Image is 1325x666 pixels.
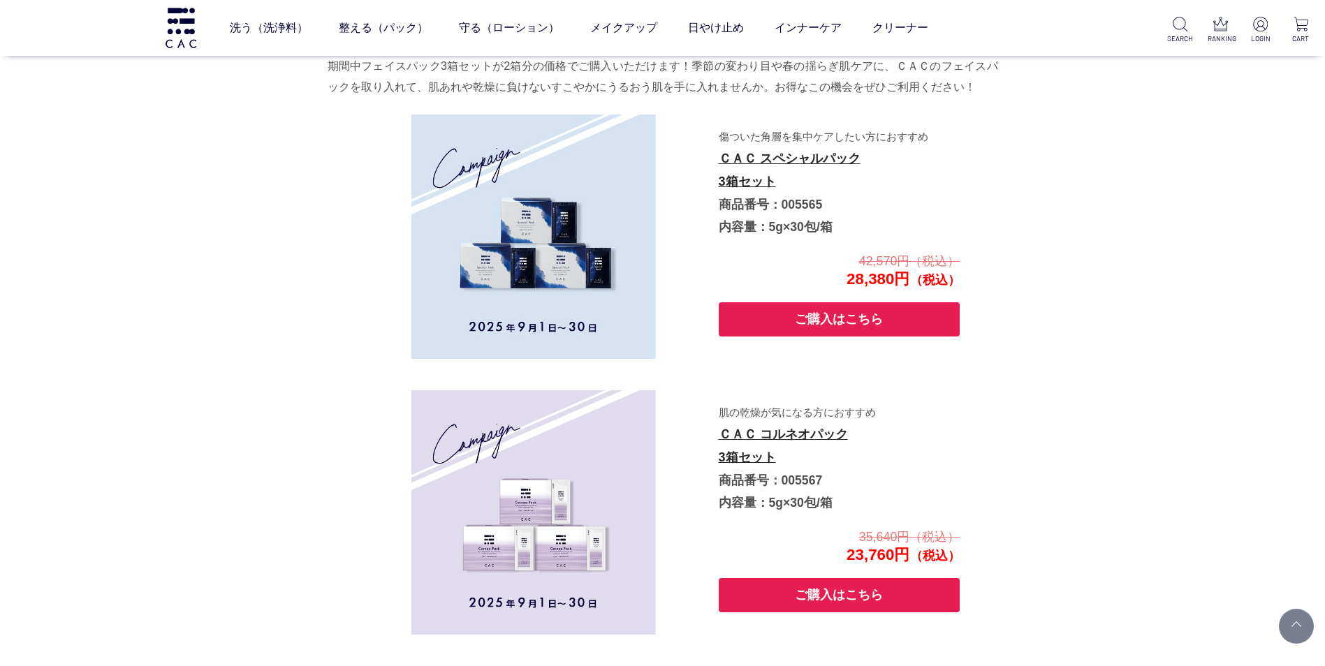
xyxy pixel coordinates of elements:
[719,125,959,239] p: 商品番号：005565 内容量：5g×30包/箱
[1288,34,1314,44] p: CART
[910,549,960,563] span: （税込）
[719,302,960,336] button: ご購入はこちら
[1288,17,1314,44] a: CART
[339,8,428,47] a: 整える（パック）
[719,406,876,429] span: 肌の乾燥が気になる方におすすめ
[1167,17,1193,44] a: SEARCH
[775,8,842,47] a: インナーケア
[1247,34,1273,44] p: LOGIN
[719,401,959,515] p: 商品番号：005567 内容量：5g×30包/箱
[719,131,928,153] span: 傷ついた角層を集中ケアしたい方におすすめ
[1208,17,1234,44] a: RANKING
[717,527,960,565] p: 23,760円
[1208,34,1234,44] p: RANKING
[230,8,308,47] a: 洗う（洗浄料）
[717,251,960,289] p: 28,380円
[872,8,928,47] a: クリーナー
[859,254,960,268] span: 42,570円（税込）
[910,273,960,287] span: （税込）
[719,151,861,188] a: ＣＡＣ スペシャルパック3箱セット
[411,114,656,359] img: 005565.jpg
[1167,34,1193,44] p: SEARCH
[590,8,657,47] a: メイクアップ
[719,427,848,464] a: ＣＡＣ コルネオパック3箱セット
[1247,17,1273,44] a: LOGIN
[163,8,198,47] img: logo
[459,8,559,47] a: 守る（ローション）
[411,390,656,635] img: 005567.jpg
[688,8,744,47] a: 日やけ止め
[719,578,960,612] button: ご購入はこちら
[859,530,960,544] span: 35,640円（税込）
